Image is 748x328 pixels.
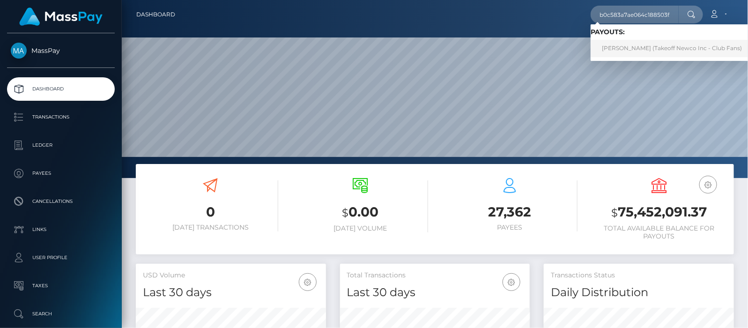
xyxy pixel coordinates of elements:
[7,162,115,185] a: Payees
[19,7,103,26] img: MassPay Logo
[136,5,175,24] a: Dashboard
[7,246,115,269] a: User Profile
[7,302,115,326] a: Search
[11,43,27,59] img: MassPay
[342,206,348,219] small: $
[592,224,727,240] h6: Total Available Balance for Payouts
[611,206,618,219] small: $
[11,251,111,265] p: User Profile
[143,271,319,280] h5: USD Volume
[11,166,111,180] p: Payees
[7,274,115,298] a: Taxes
[551,284,727,301] h4: Daily Distribution
[7,218,115,241] a: Links
[347,271,523,280] h5: Total Transactions
[11,307,111,321] p: Search
[551,271,727,280] h5: Transactions Status
[592,203,727,222] h3: 75,452,091.37
[7,105,115,129] a: Transactions
[292,203,428,222] h3: 0.00
[143,224,278,231] h6: [DATE] Transactions
[11,110,111,124] p: Transactions
[7,77,115,101] a: Dashboard
[11,223,111,237] p: Links
[442,224,578,231] h6: Payees
[11,279,111,293] p: Taxes
[347,284,523,301] h4: Last 30 days
[7,190,115,213] a: Cancellations
[11,82,111,96] p: Dashboard
[143,203,278,221] h3: 0
[11,194,111,209] p: Cancellations
[11,138,111,152] p: Ledger
[442,203,578,221] h3: 27,362
[7,46,115,55] span: MassPay
[292,224,428,232] h6: [DATE] Volume
[7,134,115,157] a: Ledger
[143,284,319,301] h4: Last 30 days
[591,6,679,23] input: Search...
